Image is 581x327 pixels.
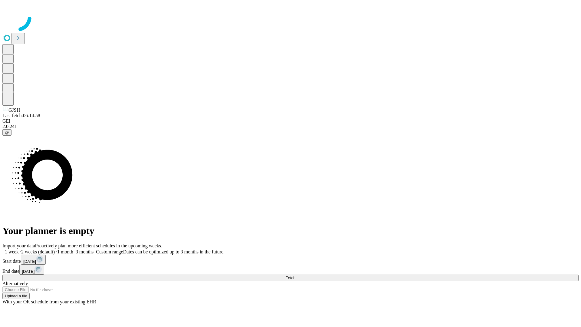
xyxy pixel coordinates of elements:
[2,243,35,248] span: Import your data
[8,107,20,113] span: GJSH
[5,249,19,254] span: 1 week
[5,130,9,135] span: @
[57,249,73,254] span: 1 month
[2,299,96,304] span: With your OR schedule from your existing EHR
[2,129,11,136] button: @
[22,269,34,274] span: [DATE]
[285,276,295,280] span: Fetch
[21,255,46,265] button: [DATE]
[21,249,55,254] span: 2 weeks (default)
[123,249,225,254] span: Dates can be optimized up to 3 months in the future.
[2,225,579,236] h1: Your planner is empty
[96,249,123,254] span: Custom range
[2,124,579,129] div: 2.0.241
[2,293,30,299] button: Upload a file
[35,243,162,248] span: Proactively plan more efficient schedules in the upcoming weeks.
[2,118,579,124] div: GEI
[19,265,44,275] button: [DATE]
[2,265,579,275] div: End date
[2,275,579,281] button: Fetch
[2,113,40,118] span: Last fetch: 06:14:58
[76,249,94,254] span: 3 months
[2,281,28,286] span: Alternatively
[2,255,579,265] div: Start date
[23,259,36,264] span: [DATE]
